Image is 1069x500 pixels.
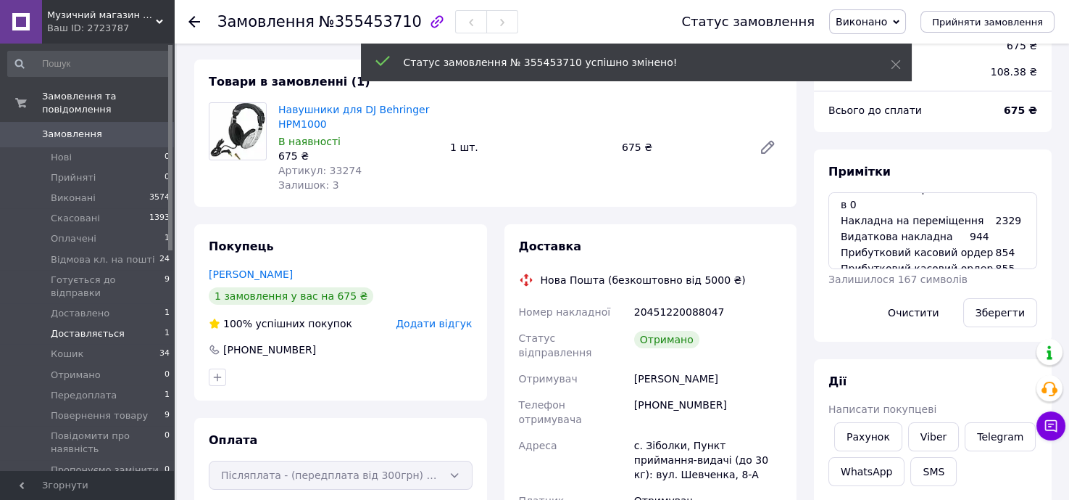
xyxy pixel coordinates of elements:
[51,307,109,320] span: Доставлено
[828,104,922,116] span: Всього до сплати
[209,239,274,253] span: Покупець
[278,136,341,147] span: В наявності
[982,56,1046,88] div: 108.38 ₴
[631,433,785,488] div: с. Зіболки, Пункт приймання-видачі (до 30 кг): вул. Шевченка, 8-А
[278,165,362,176] span: Артикул: 33274
[165,430,170,456] span: 0
[51,171,96,184] span: Прийняті
[396,318,472,329] span: Додати відгук
[159,253,170,266] span: 24
[631,366,785,392] div: [PERSON_NAME]
[932,17,1043,28] span: Прийняти замовлення
[51,232,96,245] span: Оплачені
[149,212,170,225] span: 1393
[51,327,125,340] span: Доставляється
[165,307,170,320] span: 1
[51,151,72,164] span: Нові
[51,389,117,402] span: Передоплата
[634,331,699,348] div: Отримано
[834,422,902,451] button: Рахунок
[51,253,155,266] span: Відмова кл. на пошті
[159,348,170,361] span: 34
[165,232,170,245] span: 1
[965,422,1036,451] a: Telegram
[828,165,891,179] span: Примітки
[209,287,373,305] div: 1 замовлення у вас на 675 ₴
[165,171,170,184] span: 0
[836,16,887,28] span: Виконано
[1004,104,1037,116] b: 675 ₴
[616,137,747,157] div: 675 ₴
[209,433,257,447] span: Оплата
[444,137,616,157] div: 1 шт.
[217,13,315,30] span: Замовлення
[42,128,102,141] span: Замовлення
[165,389,170,402] span: 1
[51,430,165,456] span: Повідомити про наявність
[278,104,429,130] a: Навушники для DJ Behringer HPM1000
[278,149,438,163] div: 675 ₴
[165,151,170,164] span: 0
[631,299,785,325] div: 20451220088047
[149,192,170,205] span: 3574
[1036,411,1065,440] button: Чат з покупцем
[828,403,936,415] span: Написати покупцеві
[519,239,582,253] span: Доставка
[519,399,582,425] span: Телефон отримувача
[828,274,968,285] span: Залишилося 167 символів
[47,22,174,35] div: Ваш ID: 2723787
[165,369,170,382] span: 0
[165,327,170,340] span: 1
[404,55,854,70] div: Статус замовлення № 355453710 успішно змінено!
[51,274,165,300] span: Готується до відправки
[278,179,339,191] span: Залишок: 3
[828,192,1037,269] textarea: ЧЕК № SO13iEIqs94 в 0 Накладна на переміщення 2329 Видаткова накладна 944 Прибутковий касовий орд...
[519,373,578,385] span: Отримувач
[519,306,611,318] span: Номер накладної
[910,457,957,486] button: SMS
[920,11,1055,33] button: Прийняти замовлення
[209,103,266,160] img: Навушники для DJ Behringer HPM1000
[47,9,156,22] span: Музичний магазин "Мелодія"
[681,15,815,29] div: Статус замовлення
[222,343,317,357] div: [PHONE_NUMBER]
[537,273,749,287] div: Нова Пошта (безкоштовно від 5000 ₴)
[519,440,557,451] span: Адреса
[828,374,847,388] span: Дії
[209,316,352,331] div: успішних покупок
[908,422,959,451] a: Viber
[519,332,592,358] span: Статус відправлення
[7,51,171,77] input: Пошук
[51,409,148,422] span: Повернення товару
[51,464,165,490] span: Пропонуємо замінити на...
[188,15,200,29] div: Повернутися назад
[753,133,782,162] a: Редагувати
[963,298,1037,327] button: Зберегти
[319,13,422,30] span: №355453710
[165,464,170,490] span: 0
[209,269,293,280] a: [PERSON_NAME]
[51,348,83,361] span: Кошик
[631,392,785,433] div: [PHONE_NUMBER]
[165,409,170,422] span: 9
[209,75,370,89] span: Товари в замовленні (1)
[165,274,170,300] span: 9
[51,212,100,225] span: Скасовані
[1007,38,1037,53] div: 675 ₴
[828,457,904,486] a: WhatsApp
[51,369,101,382] span: Отримано
[223,318,252,329] span: 100%
[875,298,952,327] button: Очистити
[51,192,96,205] span: Виконані
[42,90,174,116] span: Замовлення та повідомлення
